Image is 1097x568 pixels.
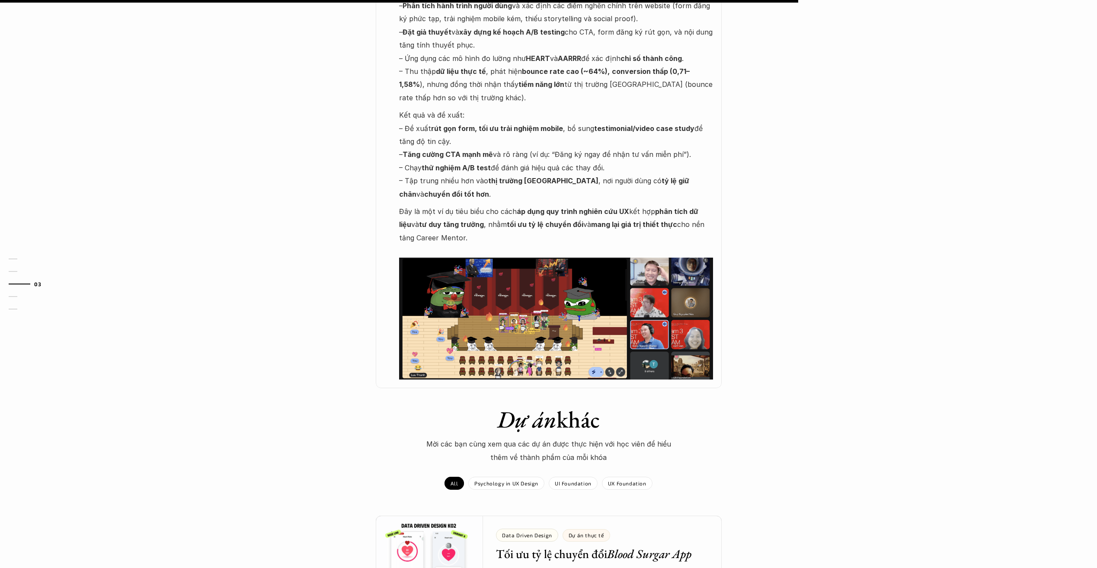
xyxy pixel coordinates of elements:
[403,150,493,159] strong: Tăng cường CTA mạnh mẽ
[419,220,484,229] strong: tư duy tăng trưởng
[422,163,491,172] strong: thử nghiệm A/B test
[9,279,50,289] a: 03
[399,108,713,201] p: Kết quả và đề xuất: – Đề xuất , bổ sung để tăng độ tin cậy. – và rõ ràng (ví dụ: “Đăng ký ngay để...
[459,28,565,36] strong: xây dựng kế hoạch A/B testing
[507,220,583,229] strong: tối ưu tỷ lệ chuyển đổi
[526,54,550,63] strong: HEART
[397,405,700,434] h1: khác
[620,54,682,63] strong: chỉ số thành công
[451,480,458,486] p: All
[488,176,598,185] strong: thị trường [GEOGRAPHIC_DATA]
[403,1,512,10] strong: Phân tích hành trình người dùng
[594,124,694,133] strong: testimonial/video case study
[399,205,713,258] p: Đây là một ví dụ tiêu biểu cho cách kết hợp và , nhằm và cho nền tảng Career Mentor.
[419,437,678,464] p: Mời các bạn cùng xem qua các dự án được thực hiện với học viên để hiểu thêm về thành phẩm của mỗi...
[474,480,538,486] p: Psychology in UX Design
[608,480,646,486] p: UX Foundation
[558,54,581,63] strong: AARRR
[497,404,556,434] em: Dự án
[431,124,563,133] strong: rút gọn form, tối ưu trải nghiệm mobile
[424,190,489,198] strong: chuyển đổi tốt hơn
[403,28,451,36] strong: Đặt giả thuyết
[555,480,592,486] p: UI Foundation
[518,80,564,89] strong: tiềm năng lớn
[34,281,41,287] strong: 03
[399,176,691,198] strong: tỷ lệ giữ chân
[517,207,629,216] strong: áp dụng quy trình nghiên cứu UX
[522,67,610,76] strong: bounce rate cao (~64%),
[591,220,677,229] strong: mang lại giá trị thiết thực
[436,67,486,76] strong: dữ liệu thực tế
